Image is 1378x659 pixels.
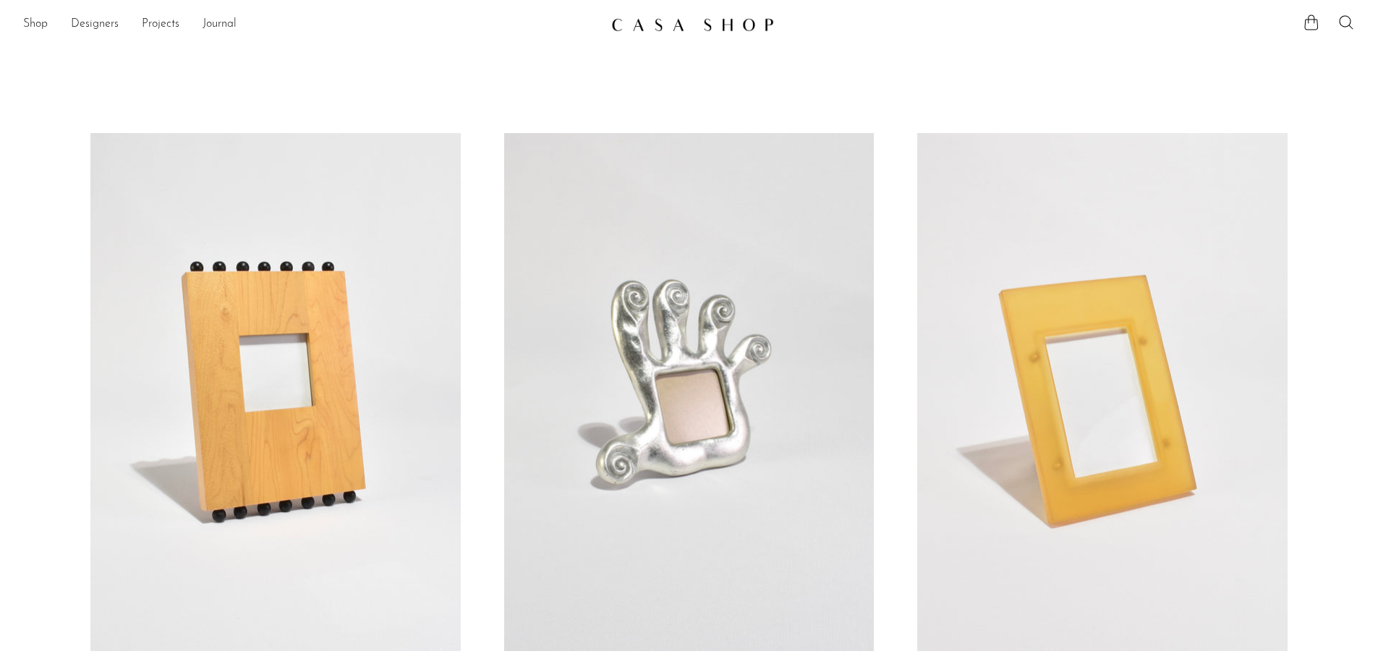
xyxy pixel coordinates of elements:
[203,15,237,34] a: Journal
[71,15,119,34] a: Designers
[23,12,600,37] ul: NEW HEADER MENU
[23,12,600,37] nav: Desktop navigation
[23,15,48,34] a: Shop
[142,15,179,34] a: Projects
